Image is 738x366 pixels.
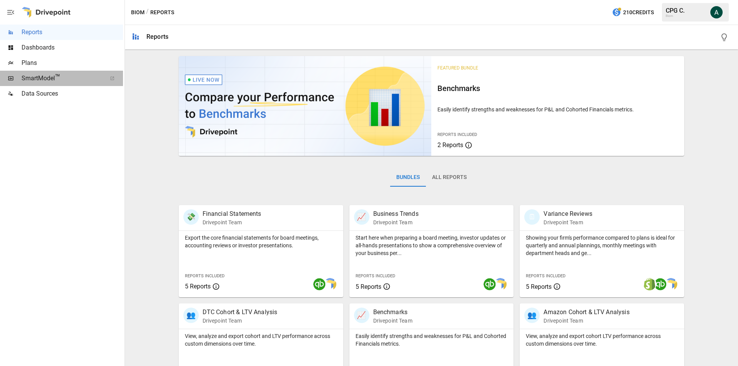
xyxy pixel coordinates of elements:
[524,308,540,323] div: 👥
[526,332,678,348] p: View, analyze and export cohort LTV performance across custom dimensions over time.
[437,141,463,149] span: 2 Reports
[706,2,727,23] button: CPG CFO
[373,209,419,219] p: Business Trends
[146,8,149,17] div: /
[356,234,508,257] p: Start here when preparing a board meeting, investor updates or all-hands presentations to show a ...
[484,278,496,290] img: quickbooks
[22,28,123,37] span: Reports
[544,308,629,317] p: Amazon Cohort & LTV Analysis
[356,273,395,278] span: Reports Included
[524,209,540,225] div: 🗓
[437,65,478,71] span: Featured Bundle
[185,273,224,278] span: Reports Included
[131,8,145,17] button: Biom
[354,209,369,225] div: 📈
[609,5,657,20] button: 210Credits
[203,308,278,317] p: DTC Cohort & LTV Analysis
[373,317,412,325] p: Drivepoint Team
[22,74,101,83] span: SmartModel
[643,278,656,290] img: shopify
[665,278,677,290] img: smart model
[146,33,168,40] div: Reports
[526,283,552,290] span: 5 Reports
[183,308,199,323] div: 👥
[354,308,369,323] div: 📈
[666,7,706,14] div: CPG C.
[526,234,678,257] p: Showing your firm's performance compared to plans is ideal for quarterly and annual plannings, mo...
[544,209,592,219] p: Variance Reviews
[356,332,508,348] p: Easily identify strengths and weaknesses for P&L and Cohorted Financials metrics.
[390,168,426,187] button: Bundles
[203,317,278,325] p: Drivepoint Team
[426,168,473,187] button: All Reports
[373,219,419,226] p: Drivepoint Team
[183,209,199,225] div: 💸
[22,58,123,68] span: Plans
[437,106,678,113] p: Easily identify strengths and weaknesses for P&L and Cohorted Financials metrics.
[623,8,654,17] span: 210 Credits
[185,332,337,348] p: View, analyze and export cohort and LTV performance across custom dimensions over time.
[179,56,432,156] img: video thumbnail
[185,234,337,249] p: Export the core financial statements for board meetings, accounting reviews or investor presentat...
[324,278,336,290] img: smart model
[185,283,211,290] span: 5 Reports
[494,278,507,290] img: smart model
[710,6,723,18] img: CPG CFO
[22,43,123,52] span: Dashboards
[373,308,412,317] p: Benchmarks
[55,73,60,82] span: ™
[544,219,592,226] p: Drivepoint Team
[356,283,381,290] span: 5 Reports
[313,278,326,290] img: quickbooks
[203,219,261,226] p: Drivepoint Team
[654,278,667,290] img: quickbooks
[666,14,706,18] div: Biom
[22,89,123,98] span: Data Sources
[437,132,477,137] span: Reports Included
[544,317,629,325] p: Drivepoint Team
[203,209,261,219] p: Financial Statements
[437,82,678,94] h6: Benchmarks
[526,273,565,278] span: Reports Included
